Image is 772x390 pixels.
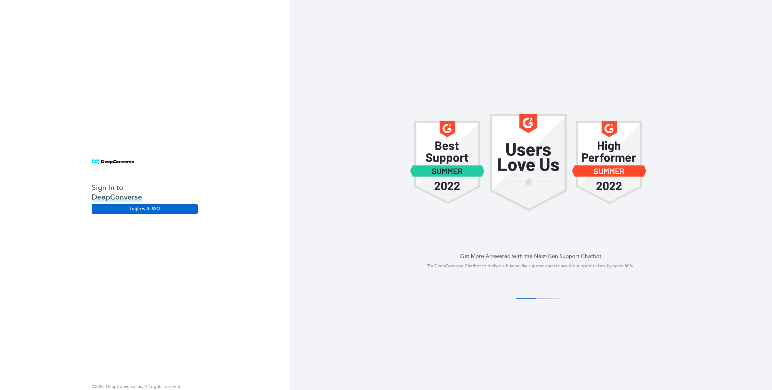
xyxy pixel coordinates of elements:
h3: DeepConverse [92,192,143,202]
h4: Get More Answered with the Next-Gen Support Chatbot [304,252,758,260]
img: carousel 1 [572,114,647,212]
span: Try DeepConverse Chatbot to deliver a human-like support and reduce the support tickets by up to ... [427,263,634,269]
h3: Sign In to [92,183,143,192]
button: 3 [533,298,553,299]
button: 2 [526,298,546,299]
img: carousel 1 [410,114,485,212]
button: 4 [540,298,560,299]
span: ©2023 DeepConverse Inc. All rights reserved. [92,384,182,389]
button: Login with SSO [92,204,198,213]
img: carousel 1 [490,114,567,212]
img: horizontal logo [92,159,134,165]
button: 1 [516,298,536,299]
